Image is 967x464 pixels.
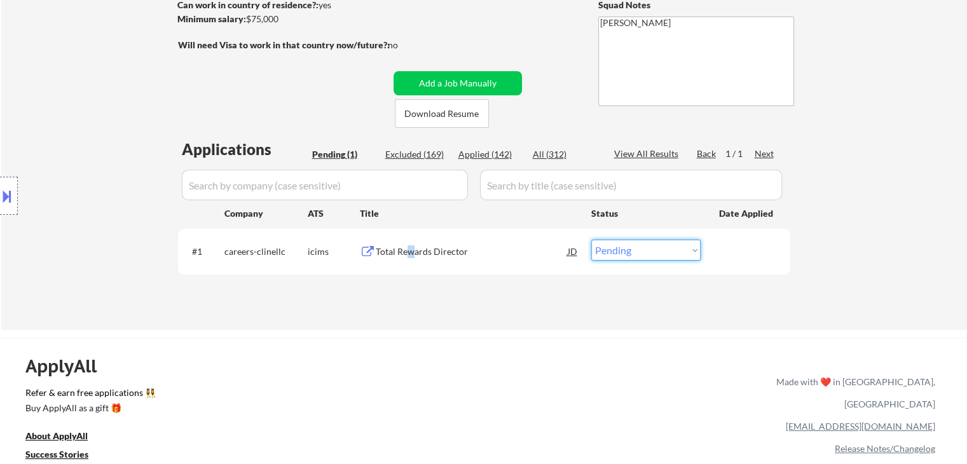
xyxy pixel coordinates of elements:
[182,170,468,200] input: Search by company (case sensitive)
[755,147,775,160] div: Next
[25,355,111,377] div: ApplyAll
[25,402,153,418] a: Buy ApplyAll as a gift 🎁
[771,371,935,415] div: Made with ❤️ in [GEOGRAPHIC_DATA], [GEOGRAPHIC_DATA]
[458,148,522,161] div: Applied (142)
[182,142,308,157] div: Applications
[25,388,511,402] a: Refer & earn free applications 👯‍♀️
[835,443,935,454] a: Release Notes/Changelog
[178,39,390,50] strong: Will need Visa to work in that country now/future?:
[395,99,489,128] button: Download Resume
[566,240,579,263] div: JD
[177,13,246,24] strong: Minimum salary:
[614,147,682,160] div: View All Results
[308,245,360,258] div: icims
[177,13,389,25] div: $75,000
[308,207,360,220] div: ATS
[719,207,775,220] div: Date Applied
[25,430,88,441] u: About ApplyAll
[533,148,596,161] div: All (312)
[786,421,935,432] a: [EMAIL_ADDRESS][DOMAIN_NAME]
[224,245,308,258] div: careers-clinellc
[385,148,449,161] div: Excluded (169)
[697,147,717,160] div: Back
[25,404,153,413] div: Buy ApplyAll as a gift 🎁
[224,207,308,220] div: Company
[312,148,376,161] div: Pending (1)
[725,147,755,160] div: 1 / 1
[480,170,782,200] input: Search by title (case sensitive)
[376,245,568,258] div: Total Rewards Director
[360,207,579,220] div: Title
[388,39,424,51] div: no
[25,448,106,464] a: Success Stories
[25,430,106,446] a: About ApplyAll
[591,201,701,224] div: Status
[25,449,88,460] u: Success Stories
[394,71,522,95] button: Add a Job Manually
